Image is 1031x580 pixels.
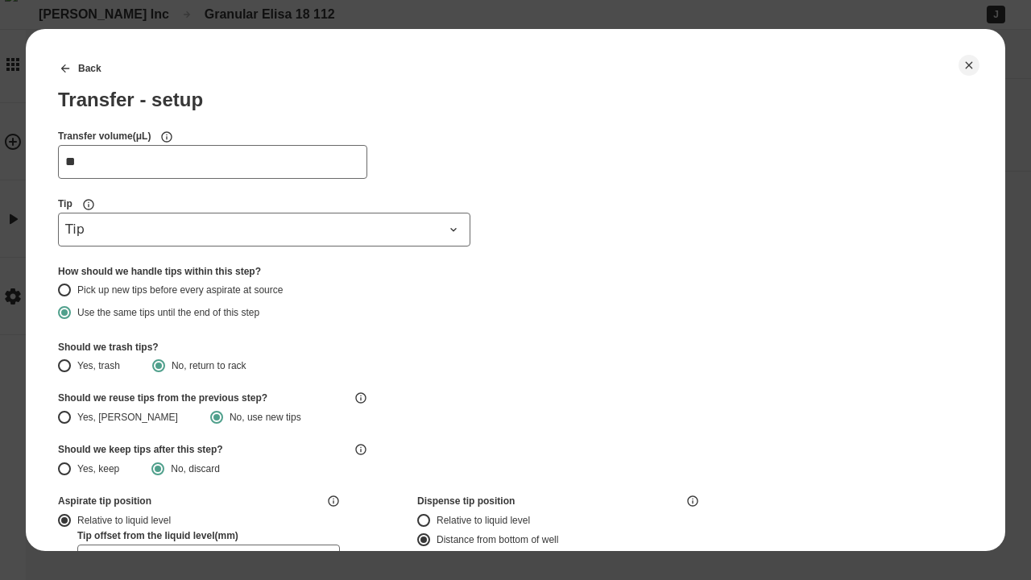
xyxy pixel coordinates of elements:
[58,342,367,353] div: Should we trash tips?
[214,530,238,541] span: ( mm )
[58,284,71,296] button: Pick up new tips before every aspirate at source
[171,462,220,475] div: No, discard
[151,462,164,475] button: No, discard
[58,89,203,111] div: Transfer - setup
[417,533,430,546] button: Distance from bottom of well
[58,198,72,213] label: Tip
[58,462,71,475] button: Yes, keep
[58,130,151,145] label: Transfer volume
[58,266,367,277] div: How should we handle tips within this step?
[77,359,120,372] div: Yes, trash
[437,549,630,564] label: Tip offset from the bottom of the well
[65,220,444,239] span: Tip
[959,55,979,76] button: Close
[607,549,630,561] span: ( mm )
[58,495,327,507] div: Aspirate tip position
[417,495,686,507] div: Dispense tip position
[77,284,335,296] div: Pick up new tips before every aspirate at source
[58,392,354,404] div: Should we reuse tips from the previous step?
[77,306,335,319] div: Use the same tips until the end of this step
[77,530,238,545] label: Tip offset from the liquid level
[58,306,71,319] button: Use the same tips until the end of this step
[133,130,151,142] span: ( μL )
[58,359,71,372] button: Yes, trash
[45,48,115,89] button: Back
[437,514,667,527] div: Relative to liquid level
[230,411,301,424] div: No, use new tips
[58,411,71,424] button: Yes, [PERSON_NAME]
[58,514,71,527] button: Relative to liquid level
[77,462,119,475] div: Yes, keep
[77,411,178,424] div: Yes, [PERSON_NAME]
[152,359,165,372] button: No, return to rack
[77,514,308,527] div: Relative to liquid level
[417,514,430,527] button: Relative to liquid level
[210,411,223,424] button: No, use new tips
[58,444,354,455] div: Should we keep tips after this step?
[172,359,246,372] div: No, return to rack
[437,533,667,546] div: Distance from bottom of well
